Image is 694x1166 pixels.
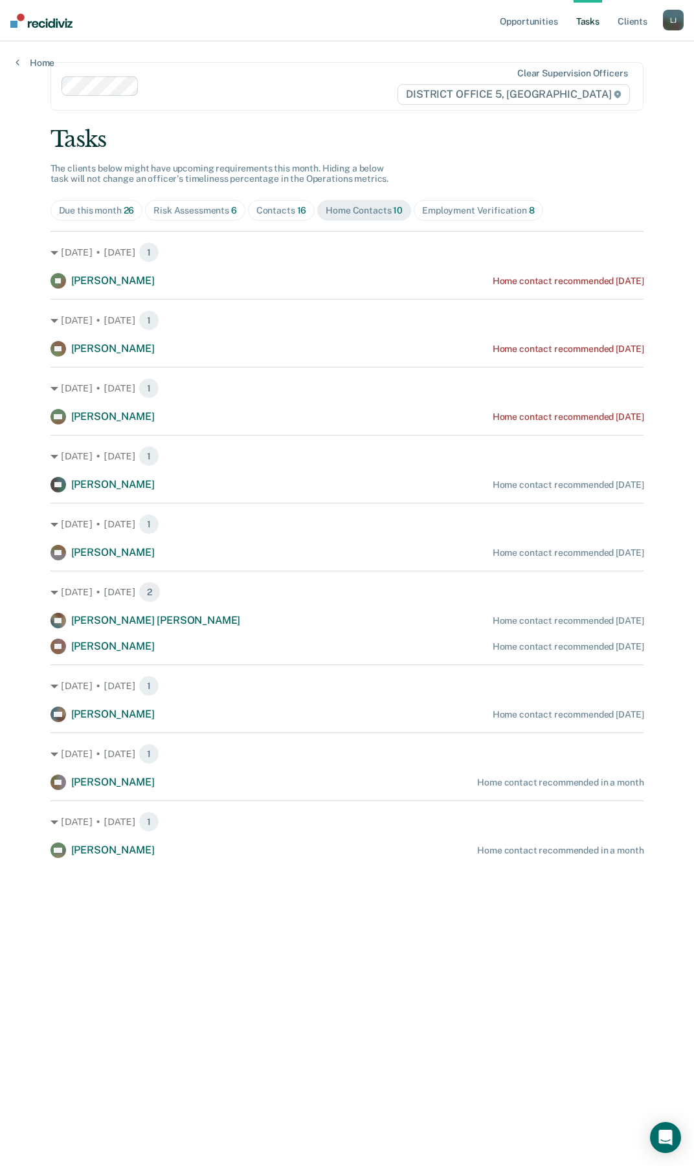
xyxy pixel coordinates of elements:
[256,205,307,216] div: Contacts
[50,446,644,467] div: [DATE] • [DATE] 1
[139,446,159,467] span: 1
[663,10,684,30] button: LJ
[50,514,644,534] div: [DATE] • [DATE] 1
[650,1122,681,1153] div: Open Intercom Messenger
[139,743,159,764] span: 1
[10,14,73,28] img: Recidiviz
[663,10,684,30] div: L J
[493,641,644,652] div: Home contact recommended [DATE]
[153,205,237,216] div: Risk Assessments
[50,676,644,696] div: [DATE] • [DATE] 1
[493,547,644,558] div: Home contact recommended [DATE]
[71,410,155,423] span: [PERSON_NAME]
[71,546,155,558] span: [PERSON_NAME]
[529,205,535,215] span: 8
[59,205,135,216] div: Due this month
[50,126,644,153] div: Tasks
[50,582,644,602] div: [DATE] • [DATE] 2
[139,676,159,696] span: 1
[297,205,307,215] span: 16
[139,242,159,263] span: 1
[50,310,644,331] div: [DATE] • [DATE] 1
[477,777,644,788] div: Home contact recommended in a month
[50,163,389,184] span: The clients below might have upcoming requirements this month. Hiding a below task will not chang...
[139,811,159,832] span: 1
[71,640,155,652] span: [PERSON_NAME]
[493,412,644,423] div: Home contact recommended [DATE]
[517,68,627,79] div: Clear supervision officers
[71,708,155,720] span: [PERSON_NAME]
[493,709,644,720] div: Home contact recommended [DATE]
[124,205,135,215] span: 26
[139,310,159,331] span: 1
[493,479,644,490] div: Home contact recommended [DATE]
[493,276,644,287] div: Home contact recommended [DATE]
[50,378,644,399] div: [DATE] • [DATE] 1
[71,478,155,490] span: [PERSON_NAME]
[493,615,644,626] div: Home contact recommended [DATE]
[71,776,155,788] span: [PERSON_NAME]
[71,614,241,626] span: [PERSON_NAME] [PERSON_NAME]
[422,205,535,216] div: Employment Verification
[326,205,403,216] div: Home Contacts
[139,514,159,534] span: 1
[231,205,237,215] span: 6
[50,242,644,263] div: [DATE] • [DATE] 1
[493,344,644,355] div: Home contact recommended [DATE]
[139,378,159,399] span: 1
[71,844,155,856] span: [PERSON_NAME]
[397,84,630,105] span: DISTRICT OFFICE 5, [GEOGRAPHIC_DATA]
[71,274,155,287] span: [PERSON_NAME]
[16,57,54,69] a: Home
[139,582,161,602] span: 2
[477,845,644,856] div: Home contact recommended in a month
[71,342,155,355] span: [PERSON_NAME]
[50,743,644,764] div: [DATE] • [DATE] 1
[50,811,644,832] div: [DATE] • [DATE] 1
[393,205,403,215] span: 10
